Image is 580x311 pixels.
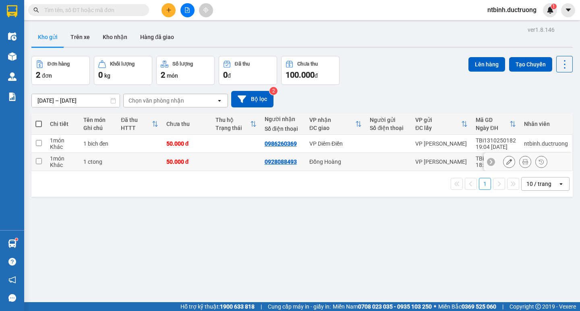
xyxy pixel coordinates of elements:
[223,70,228,80] span: 0
[415,159,468,165] div: VP [PERSON_NAME]
[162,3,176,17] button: plus
[166,7,172,13] span: plus
[8,72,17,81] img: warehouse-icon
[44,6,139,14] input: Tìm tên, số ĐT hoặc mã đơn
[411,113,472,135] th: Toggle SortBy
[476,155,516,162] div: TBi1310250180
[481,5,543,15] span: ntbinh.ductruong
[268,302,331,311] span: Cung cấp máy in - giấy in:
[468,57,505,72] button: Lên hàng
[50,121,75,127] div: Chi tiết
[83,117,113,123] div: Tên món
[479,178,491,190] button: 1
[128,97,184,105] div: Chọn văn phòng nhận
[565,6,572,14] span: caret-down
[528,25,555,34] div: ver 1.8.146
[211,113,261,135] th: Toggle SortBy
[117,113,162,135] th: Toggle SortBy
[50,137,75,144] div: 1 món
[281,56,340,85] button: Chưa thu100.000đ
[36,70,40,80] span: 2
[220,303,255,310] strong: 1900 633 818
[134,27,180,47] button: Hàng đã giao
[434,305,436,308] span: ⚪️
[8,93,17,101] img: solution-icon
[50,144,75,150] div: Khác
[8,294,16,302] span: message
[462,303,496,310] strong: 0369 525 060
[172,61,193,67] div: Số lượng
[104,72,110,79] span: kg
[215,117,250,123] div: Thu hộ
[358,303,432,310] strong: 0708 023 035 - 0935 103 250
[32,94,120,107] input: Select a date range.
[561,3,575,17] button: caret-down
[180,302,255,311] span: Hỗ trợ kỹ thuật:
[472,113,520,135] th: Toggle SortBy
[83,140,113,147] div: 1 bich đen
[309,159,362,165] div: Đồng Hoàng
[161,70,165,80] span: 2
[476,137,516,144] div: TBi1310250182
[48,61,70,67] div: Đơn hàng
[502,302,503,311] span: |
[31,27,64,47] button: Kho gửi
[94,56,152,85] button: Khối lượng0kg
[309,125,356,131] div: ĐC giao
[438,302,496,311] span: Miền Bắc
[98,70,103,80] span: 0
[15,238,18,241] sup: 1
[476,144,516,150] div: 19:04 [DATE]
[231,91,273,107] button: Bộ lọc
[265,159,297,165] div: 0928088493
[370,117,407,123] div: Người gửi
[83,125,113,131] div: Ghi chú
[476,117,510,123] div: Mã GD
[551,4,557,9] sup: 1
[96,27,134,47] button: Kho nhận
[184,7,190,13] span: file-add
[167,72,178,79] span: món
[286,70,315,80] span: 100.000
[8,52,17,61] img: warehouse-icon
[265,126,301,132] div: Số điện thoại
[305,113,366,135] th: Toggle SortBy
[524,140,568,147] div: ntbinh.ductruong
[415,125,461,131] div: ĐC lấy
[50,155,75,162] div: 1 món
[8,276,16,284] span: notification
[228,72,231,79] span: đ
[64,27,96,47] button: Trên xe
[558,181,564,187] svg: open
[199,3,213,17] button: aim
[215,125,250,131] div: Trạng thái
[309,140,362,147] div: VP Diêm Điền
[180,3,195,17] button: file-add
[50,162,75,168] div: Khác
[333,302,432,311] span: Miền Nam
[524,121,568,127] div: Nhân viên
[166,121,207,127] div: Chưa thu
[535,304,541,309] span: copyright
[297,61,318,67] div: Chưa thu
[503,156,515,168] div: Sửa đơn hàng
[235,61,250,67] div: Đã thu
[216,97,223,104] svg: open
[547,6,554,14] img: icon-new-feature
[110,61,135,67] div: Khối lượng
[33,7,39,13] span: search
[121,125,152,131] div: HTTT
[8,239,17,248] img: warehouse-icon
[415,117,461,123] div: VP gửi
[509,57,552,72] button: Tạo Chuyến
[166,140,207,147] div: 50.000 đ
[552,4,555,9] span: 1
[309,117,356,123] div: VP nhận
[526,180,551,188] div: 10 / trang
[83,159,113,165] div: 1 ctong
[7,5,17,17] img: logo-vxr
[265,116,301,122] div: Người nhận
[121,117,152,123] div: Đã thu
[265,140,297,147] div: 0986260369
[269,87,278,95] sup: 2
